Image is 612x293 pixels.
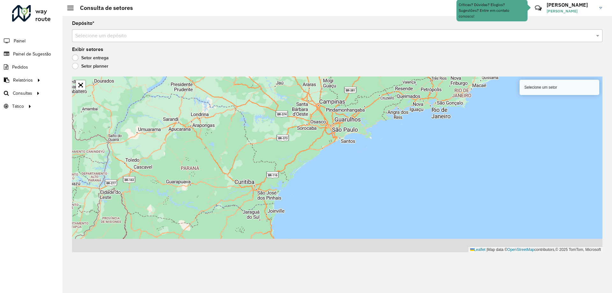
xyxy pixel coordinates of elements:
[72,19,94,27] label: Depósito
[12,64,28,70] span: Pedidos
[12,103,24,110] span: Tático
[486,247,487,252] span: |
[520,80,599,95] div: Selecione um setor
[547,2,594,8] h3: [PERSON_NAME]
[470,247,485,252] a: Leaflet
[531,1,545,15] a: Contato Rápido
[507,247,535,252] a: OpenStreetMap
[72,63,108,69] label: Setor planner
[72,46,103,53] label: Exibir setores
[74,4,133,11] h2: Consulta de setores
[13,77,33,84] span: Relatórios
[547,8,594,14] span: [PERSON_NAME]
[13,90,32,97] span: Consultas
[72,55,109,61] label: Setor entrega
[13,51,51,57] span: Painel de Sugestão
[469,247,602,253] div: Map data © contributors,© 2025 TomTom, Microsoft
[76,80,85,90] a: Abrir mapa em tela cheia
[14,38,25,44] span: Painel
